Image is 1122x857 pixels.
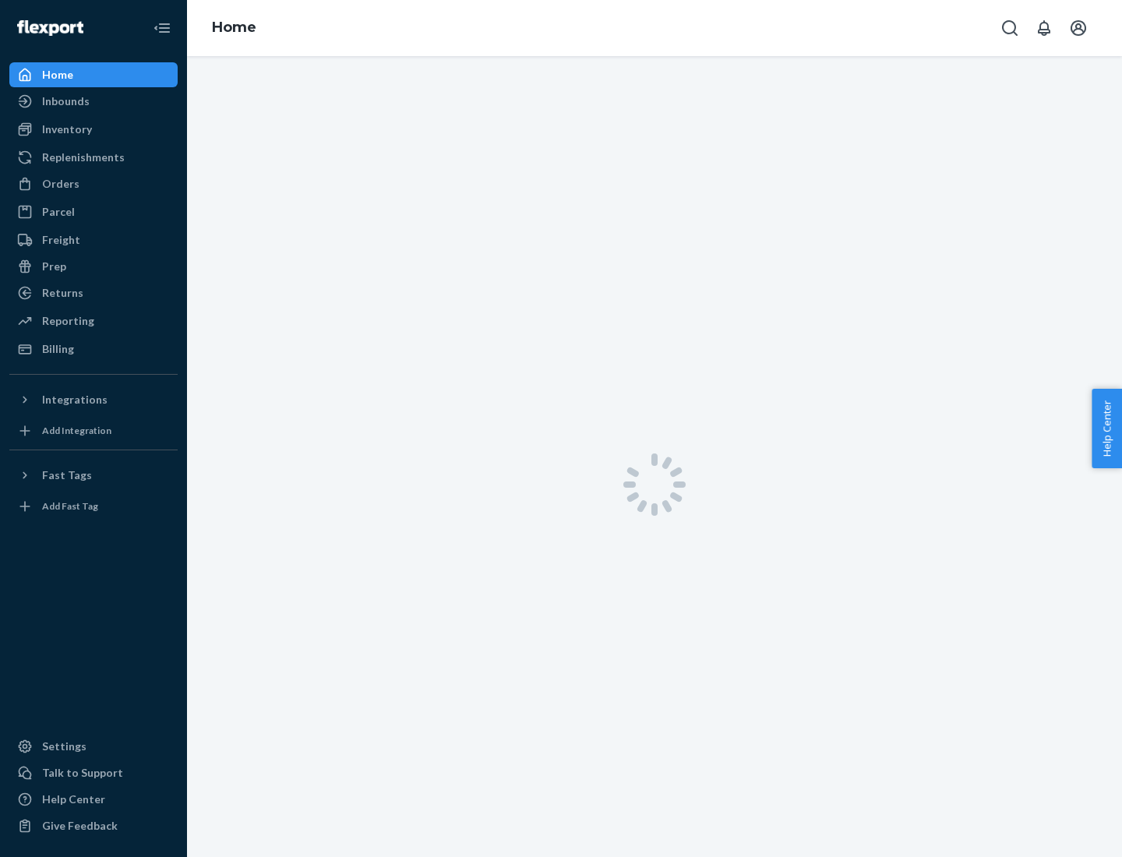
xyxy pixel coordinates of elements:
div: Replenishments [42,150,125,165]
a: Inbounds [9,89,178,114]
a: Billing [9,337,178,361]
div: Returns [42,285,83,301]
a: Orders [9,171,178,196]
div: Reporting [42,313,94,329]
div: Parcel [42,204,75,220]
a: Prep [9,254,178,279]
div: Billing [42,341,74,357]
div: Prep [42,259,66,274]
div: Add Integration [42,424,111,437]
button: Open Search Box [994,12,1025,44]
a: Talk to Support [9,760,178,785]
a: Returns [9,280,178,305]
a: Home [212,19,256,36]
div: Home [42,67,73,83]
a: Add Integration [9,418,178,443]
div: Inventory [42,122,92,137]
div: Fast Tags [42,467,92,483]
button: Open notifications [1028,12,1060,44]
a: Home [9,62,178,87]
button: Integrations [9,387,178,412]
button: Close Navigation [146,12,178,44]
button: Give Feedback [9,813,178,838]
div: Freight [42,232,80,248]
div: Give Feedback [42,818,118,834]
a: Inventory [9,117,178,142]
div: Inbounds [42,93,90,109]
a: Freight [9,227,178,252]
button: Help Center [1092,389,1122,468]
img: Flexport logo [17,20,83,36]
a: Parcel [9,199,178,224]
a: Settings [9,734,178,759]
div: Settings [42,739,86,754]
a: Reporting [9,309,178,333]
ol: breadcrumbs [199,5,269,51]
a: Add Fast Tag [9,494,178,519]
div: Integrations [42,392,108,407]
div: Orders [42,176,79,192]
a: Replenishments [9,145,178,170]
div: Add Fast Tag [42,499,98,513]
div: Help Center [42,792,105,807]
div: Talk to Support [42,765,123,781]
a: Help Center [9,787,178,812]
button: Open account menu [1063,12,1094,44]
button: Fast Tags [9,463,178,488]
